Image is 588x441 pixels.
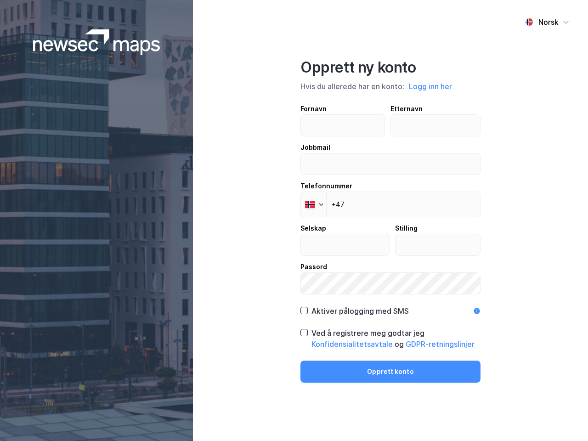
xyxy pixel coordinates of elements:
[300,58,481,77] div: Opprett ny konto
[311,305,409,317] div: Aktiver pålogging med SMS
[300,142,481,153] div: Jobbmail
[300,192,481,217] input: Telefonnummer
[538,17,559,28] div: Norsk
[300,361,481,383] button: Opprett konto
[300,261,481,272] div: Passord
[300,103,385,114] div: Fornavn
[300,80,481,92] div: Hvis du allerede har en konto:
[311,328,481,350] div: Ved å registrere meg godtar jeg og
[300,181,481,192] div: Telefonnummer
[406,80,455,92] button: Logg inn her
[390,103,481,114] div: Etternavn
[395,223,481,234] div: Stilling
[300,223,390,234] div: Selskap
[33,29,160,55] img: logoWhite.bf58a803f64e89776f2b079ca2356427.svg
[542,397,588,441] iframe: Chat Widget
[301,192,326,217] div: Norway: + 47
